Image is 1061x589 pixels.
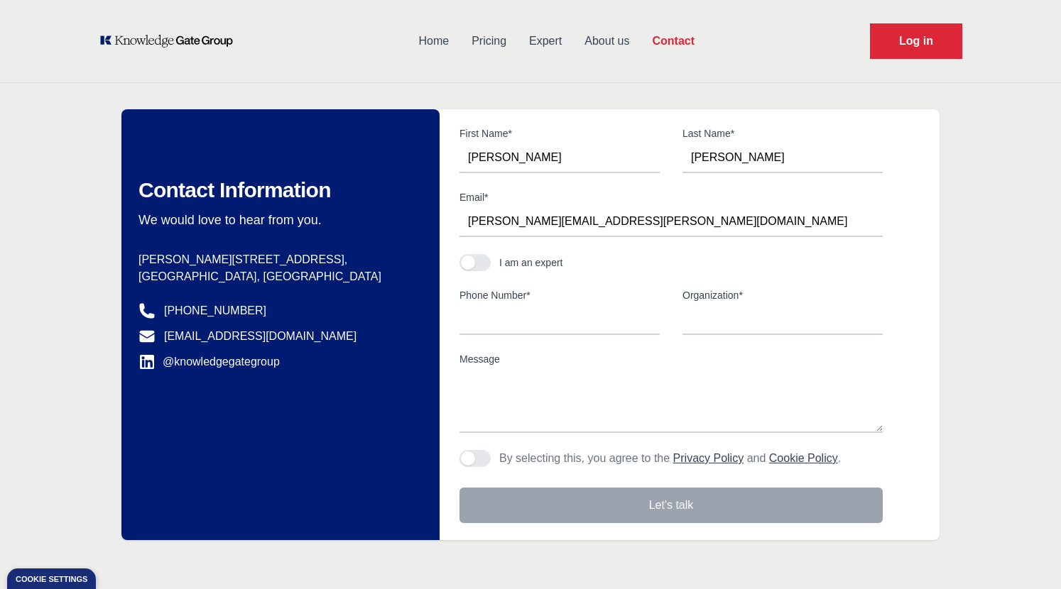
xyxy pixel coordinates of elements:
[870,23,962,59] a: Request Demo
[138,251,406,268] p: [PERSON_NAME][STREET_ADDRESS],
[459,288,660,302] label: Phone Number*
[518,23,573,60] a: Expert
[499,255,563,270] div: I am an expert
[138,211,406,229] p: We would love to hear from you.
[459,488,883,523] button: Let's talk
[16,576,87,583] div: Cookie settings
[641,23,706,60] a: Contact
[138,268,406,285] p: [GEOGRAPHIC_DATA], [GEOGRAPHIC_DATA]
[459,190,883,204] label: Email*
[682,288,883,302] label: Organization*
[769,452,838,464] a: Cookie Policy
[673,452,744,464] a: Privacy Policy
[164,302,266,319] a: [PHONE_NUMBER]
[573,23,641,60] a: About us
[138,353,280,370] a: @knowledgegategroup
[99,34,243,48] a: KOL Knowledge Platform: Talk to Key External Experts (KEE)
[459,352,883,366] label: Message
[164,328,357,345] a: [EMAIL_ADDRESS][DOMAIN_NAME]
[138,177,406,203] h2: Contact Information
[499,450,841,467] p: By selecting this, you agree to the and .
[460,23,518,60] a: Pricing
[990,521,1061,589] iframe: Chat Widget
[407,23,460,60] a: Home
[459,126,660,141] label: First Name*
[682,126,883,141] label: Last Name*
